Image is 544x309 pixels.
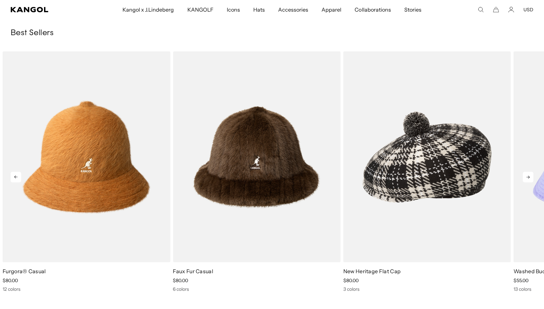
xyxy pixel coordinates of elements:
img: Furgora® Casual [3,51,170,262]
a: New Heritage Flat Cap [343,268,401,275]
summary: Search here [478,7,484,13]
a: Kangol [11,7,81,12]
a: Faux Fur Casual [173,268,213,275]
h3: Best Sellers [11,28,533,38]
div: 12 colors [3,286,170,292]
button: Cart [493,7,499,13]
div: 6 colors [173,286,340,292]
div: 10 of 10 [341,51,511,292]
span: $80.00 [343,278,359,283]
div: 9 of 10 [170,51,340,292]
button: USD [523,7,533,13]
div: 3 colors [343,286,511,292]
a: Account [508,7,514,13]
span: $55.00 [514,278,528,283]
img: Faux Fur Casual [173,51,340,262]
span: $80.00 [3,278,18,283]
span: $80.00 [173,278,188,283]
a: Furgora® Casual [3,268,46,275]
img: New Heritage Flat Cap [343,51,511,262]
